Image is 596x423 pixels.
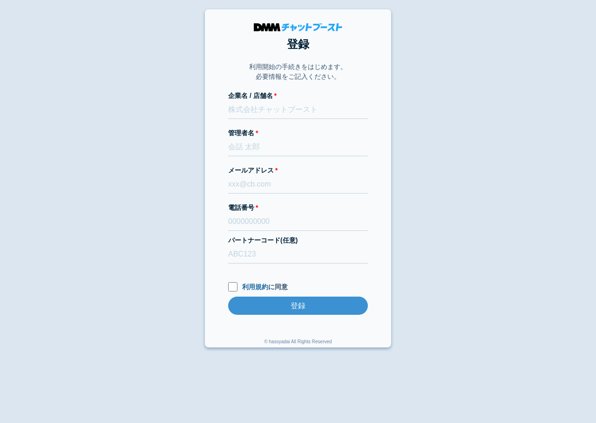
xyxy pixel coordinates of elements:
[228,282,237,291] input: 利用規約に同意
[228,175,368,194] input: xxx@cb.com
[228,36,368,53] h1: 登録
[228,282,368,292] label: に同意
[228,213,368,231] input: 0000000000
[228,245,368,264] input: ABC123
[242,283,268,291] a: 利用規約
[228,101,368,119] input: 株式会社チャットブースト
[228,128,368,138] label: 管理者名
[228,138,368,156] input: 会話 太郎
[264,338,332,347] div: © hassyadai All Rights Reserved
[228,297,368,315] input: 登録
[249,62,347,82] p: 利用開始の手続きをはじめます。 必要情報をご記入ください。
[228,91,368,101] label: 企業名 / 店舗名
[228,203,368,213] label: 電話番号
[228,166,368,175] label: メールアドレス
[228,236,368,245] label: パートナーコード(任意)
[254,23,342,31] img: DMMチャットブースト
